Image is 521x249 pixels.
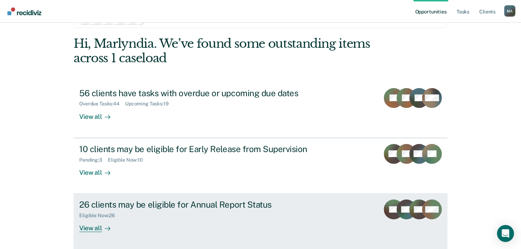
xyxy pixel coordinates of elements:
[74,36,372,65] div: Hi, Marlyndia. We’ve found some outstanding items across 1 caseload
[504,5,515,17] button: Profile dropdown button
[79,101,125,107] div: Overdue Tasks : 44
[74,138,447,194] a: 10 clients may be eligible for Early Release from SupervisionPending:3Eligible Now:10View all
[125,101,174,107] div: Upcoming Tasks : 19
[79,199,328,210] div: 26 clients may be eligible for Annual Report Status
[79,157,108,163] div: Pending : 3
[74,82,447,138] a: 56 clients have tasks with overdue or upcoming due datesOverdue Tasks:44Upcoming Tasks:19View all
[79,213,121,219] div: Eligible Now : 26
[79,107,119,121] div: View all
[79,219,119,232] div: View all
[497,225,514,242] div: Open Intercom Messenger
[79,163,119,176] div: View all
[79,144,328,154] div: 10 clients may be eligible for Early Release from Supervision
[79,88,328,98] div: 56 clients have tasks with overdue or upcoming due dates
[7,7,41,15] img: Recidiviz
[108,157,149,163] div: Eligible Now : 10
[504,5,515,17] div: M A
